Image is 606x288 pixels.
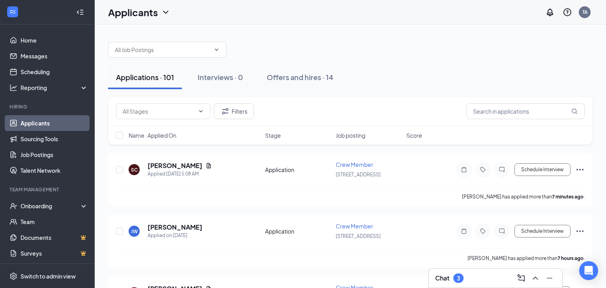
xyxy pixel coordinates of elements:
span: Job posting [336,131,365,139]
div: 3 [457,275,460,282]
a: Team [21,214,88,230]
p: [PERSON_NAME] has applied more than . [462,193,585,200]
div: Hiring [9,103,86,110]
input: All Job Postings [115,45,210,54]
svg: ChevronDown [161,7,170,17]
a: Messages [21,48,88,64]
svg: Tag [478,228,488,234]
div: Application [265,166,331,174]
svg: ChevronDown [198,108,204,114]
svg: ChatInactive [497,166,507,173]
span: Name · Applied On [129,131,176,139]
svg: ChevronDown [213,47,220,53]
svg: Ellipses [575,165,585,174]
svg: ChatInactive [497,228,507,234]
svg: Tag [478,166,488,173]
h5: [PERSON_NAME] [148,223,202,232]
div: TA [582,9,587,15]
span: [STREET_ADDRESS] [336,233,381,239]
h5: [PERSON_NAME] [148,161,202,170]
button: ComposeMessage [515,272,527,284]
div: Applications · 101 [116,72,174,82]
a: Talent Network [21,163,88,178]
span: Score [406,131,422,139]
div: Offers and hires · 14 [267,72,333,82]
button: Schedule Interview [514,163,570,176]
svg: Minimize [545,273,554,283]
span: Crew Member [336,223,373,230]
button: Schedule Interview [514,225,570,238]
button: Minimize [543,272,556,284]
button: Filter Filters [214,103,254,119]
svg: Note [459,166,469,173]
svg: QuestionInfo [563,7,572,17]
svg: ChevronUp [531,273,540,283]
svg: Settings [9,272,17,280]
svg: UserCheck [9,202,17,210]
a: Job Postings [21,147,88,163]
div: Reporting [21,84,88,92]
div: Applied on [DATE] [148,232,202,239]
span: Crew Member [336,161,373,168]
div: SC [131,166,138,173]
svg: Notifications [545,7,555,17]
a: Scheduling [21,64,88,80]
input: All Stages [123,107,195,116]
h1: Applicants [108,6,158,19]
div: Open Intercom Messenger [579,261,598,280]
div: Application [265,227,331,235]
span: Stage [265,131,281,139]
svg: Collapse [76,8,84,16]
svg: Analysis [9,84,17,92]
a: Home [21,32,88,48]
a: SurveysCrown [21,245,88,261]
span: [STREET_ADDRESS] [336,172,381,178]
svg: ComposeMessage [516,273,526,283]
b: 7 hours ago [557,255,584,261]
p: [PERSON_NAME] has applied more than . [468,255,585,262]
div: JW [131,228,138,235]
div: Onboarding [21,202,81,210]
div: Team Management [9,186,86,193]
input: Search in applications [466,103,585,119]
svg: MagnifyingGlass [571,108,578,114]
div: Applied [DATE] 5:08 AM [148,170,212,178]
svg: Document [206,163,212,169]
svg: Ellipses [575,226,585,236]
button: ChevronUp [529,272,542,284]
a: Applicants [21,115,88,131]
div: Switch to admin view [21,272,76,280]
a: Sourcing Tools [21,131,88,147]
b: 7 minutes ago [552,194,584,200]
a: DocumentsCrown [21,230,88,245]
div: Interviews · 0 [198,72,243,82]
svg: WorkstreamLogo [9,8,17,16]
svg: Note [459,228,469,234]
svg: Filter [221,107,230,116]
h3: Chat [435,274,449,282]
